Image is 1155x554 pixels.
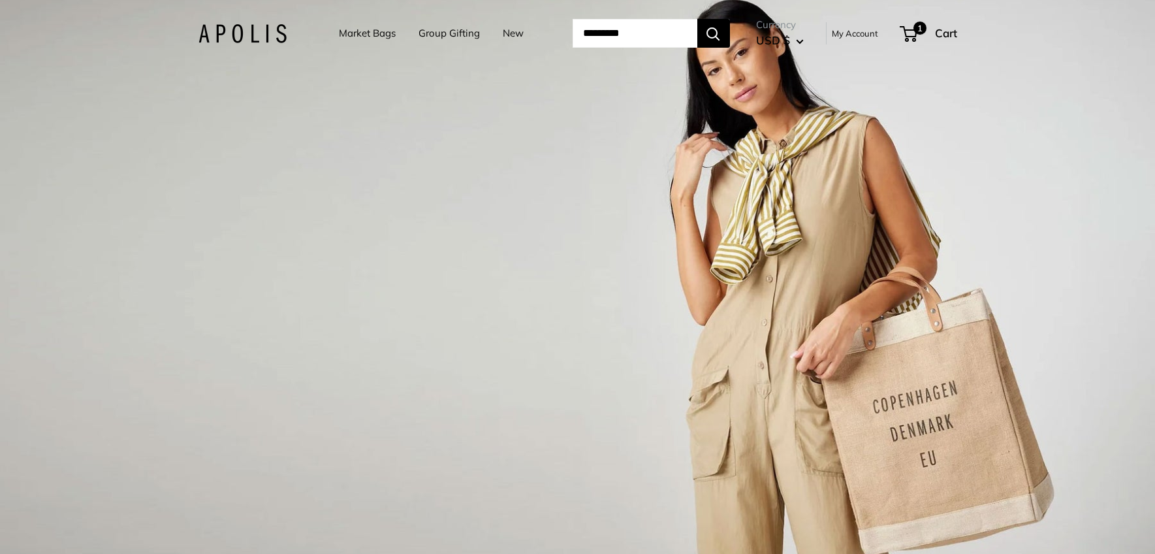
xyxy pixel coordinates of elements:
[913,22,926,35] span: 1
[756,30,804,51] button: USD $
[419,24,480,42] a: Group Gifting
[573,19,697,48] input: Search...
[901,23,957,44] a: 1 Cart
[935,26,957,40] span: Cart
[339,24,396,42] a: Market Bags
[756,16,804,34] span: Currency
[697,19,730,48] button: Search
[198,24,287,43] img: Apolis
[756,33,790,47] span: USD $
[832,25,878,41] a: My Account
[503,24,524,42] a: New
